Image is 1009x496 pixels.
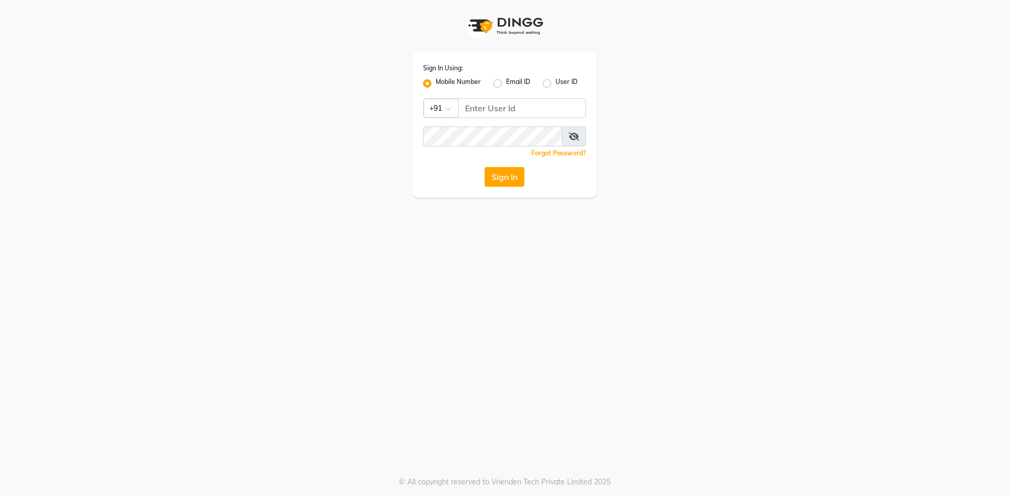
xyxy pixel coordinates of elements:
label: Email ID [506,77,530,90]
label: Mobile Number [436,77,481,90]
input: Username [423,126,562,146]
input: Username [458,98,586,118]
label: User ID [555,77,578,90]
a: Forgot Password? [531,149,586,157]
img: logo1.svg [462,10,547,41]
button: Sign In [485,167,524,187]
label: Sign In Using: [423,64,463,73]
